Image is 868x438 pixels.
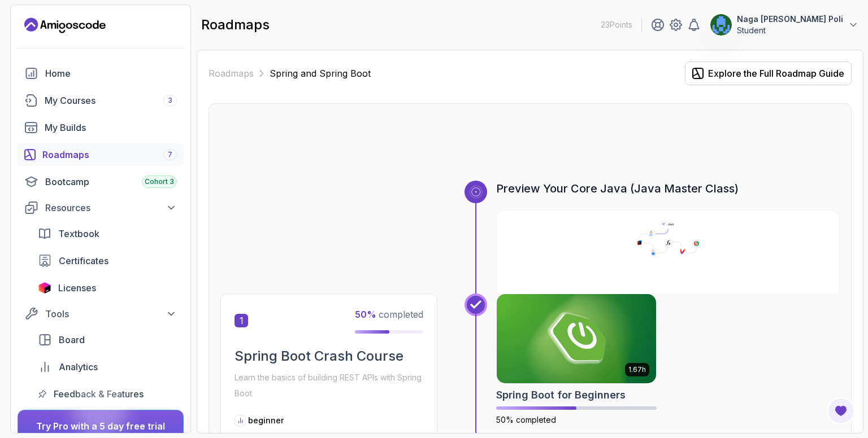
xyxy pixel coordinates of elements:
span: Licenses [58,281,96,295]
span: Cohort 3 [145,177,174,186]
p: Naga [PERSON_NAME] Poli [737,14,843,25]
div: My Courses [45,94,177,107]
div: Bootcamp [45,175,177,189]
a: feedback [31,383,184,405]
h3: Preview Your Core Java (Java Master Class) [496,181,840,196]
span: Certificates [59,254,108,268]
a: bootcamp [18,170,184,193]
div: Roadmaps [42,148,177,161]
span: Textbook [58,227,99,240]
div: Tools [45,307,177,321]
span: 1 [235,314,248,327]
span: 50% completed [496,415,556,424]
img: Spring Boot for Beginners card [497,294,656,383]
div: Home [45,67,177,80]
div: My Builds [45,121,177,134]
button: user profile imageNaga [PERSON_NAME] PoliStudent [710,14,859,36]
a: home [18,62,184,85]
p: 23 Points [601,19,632,30]
span: 50 % [355,309,376,320]
a: Landing page [24,16,106,34]
span: completed [355,309,423,320]
div: Resources [45,201,177,214]
a: courses [18,89,184,112]
a: analytics [31,356,184,378]
h2: roadmaps [201,16,270,34]
iframe: chat widget [653,153,857,387]
div: Explore the Full Roadmap Guide [708,67,844,80]
span: 3 [168,96,172,105]
span: Analytics [59,360,98,374]
img: jetbrains icon [38,282,51,294]
button: Explore the Full Roadmap Guide [685,62,852,85]
button: Resources [18,198,184,218]
a: builds [18,116,184,139]
p: Learn the basics of building REST APIs with Spring Boot [235,370,423,401]
button: Tools [18,304,184,324]
img: user profile image [710,14,732,36]
a: licenses [31,277,184,299]
a: certificates [31,249,184,272]
p: 1.67h [628,365,646,374]
span: Board [59,333,85,347]
p: Spring and Spring Boot [270,67,371,80]
a: board [31,328,184,351]
a: roadmaps [18,143,184,166]
a: Spring Boot for Beginners card1.67hSpring Boot for Beginners50% completed [496,294,657,426]
span: Feedback & Features [54,387,144,401]
h2: Spring Boot Crash Course [235,347,423,365]
p: beginner [248,415,284,426]
iframe: chat widget [821,393,857,427]
h2: Spring Boot for Beginners [496,387,626,403]
a: Roadmaps [209,67,254,80]
a: textbook [31,222,184,245]
p: Student [737,25,843,36]
span: 7 [168,150,172,159]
